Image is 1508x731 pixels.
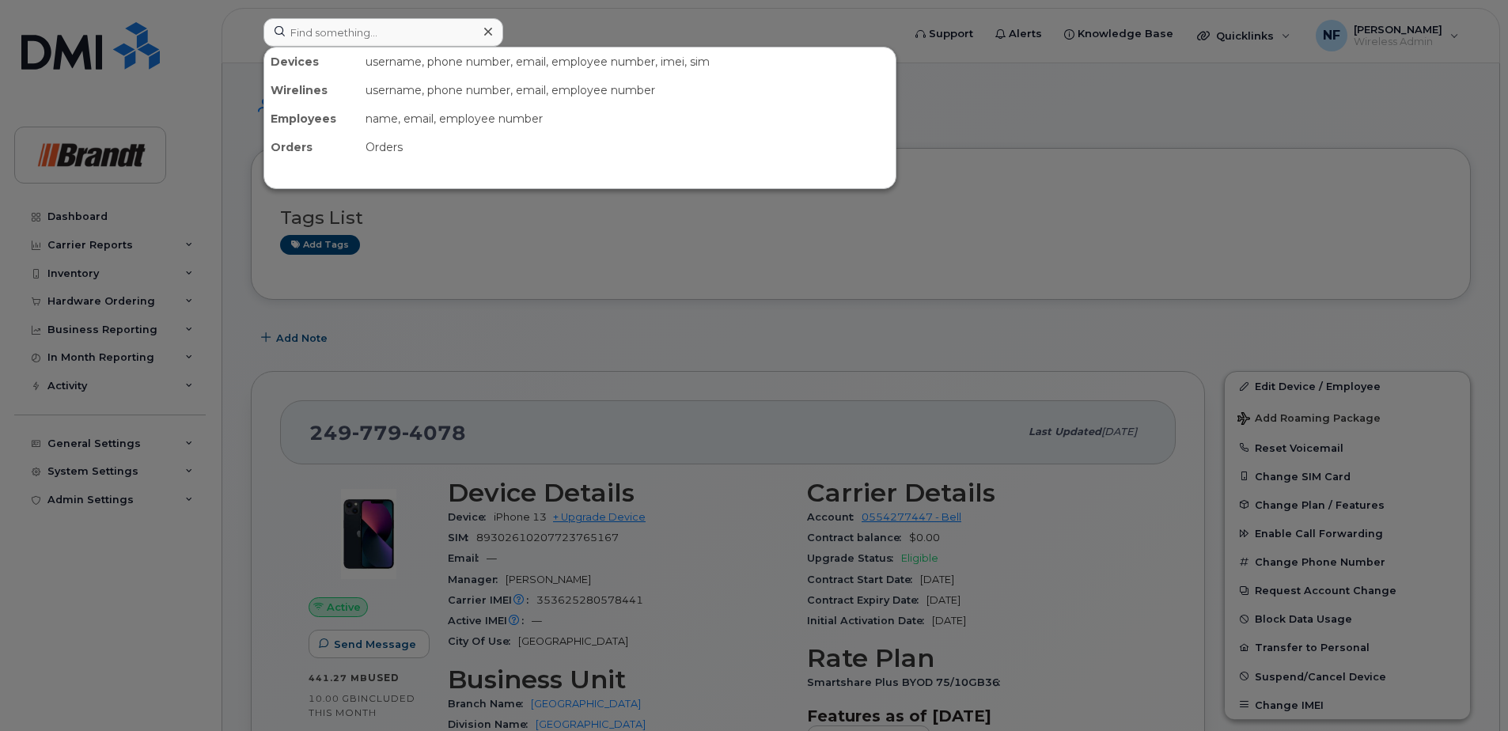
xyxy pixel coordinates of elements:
div: username, phone number, email, employee number [359,76,896,104]
div: Employees [264,104,359,133]
div: Orders [359,133,896,161]
div: Orders [264,133,359,161]
div: name, email, employee number [359,104,896,133]
div: username, phone number, email, employee number, imei, sim [359,47,896,76]
div: Wirelines [264,76,359,104]
div: Devices [264,47,359,76]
